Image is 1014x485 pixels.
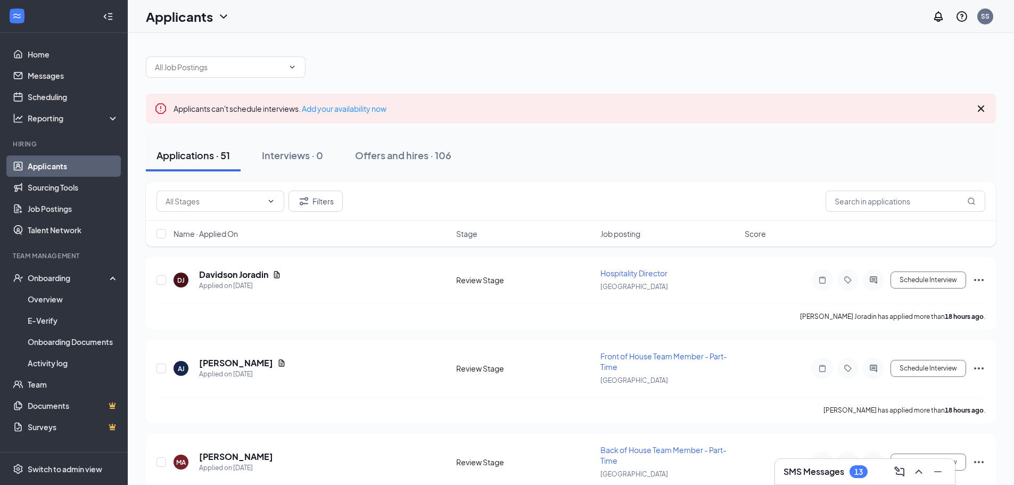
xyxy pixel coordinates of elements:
div: Applied on [DATE] [199,463,273,473]
svg: Settings [13,464,23,474]
svg: ActiveChat [867,458,880,466]
div: MA [176,458,186,467]
div: SS [981,12,990,21]
svg: Note [816,364,829,373]
a: Sourcing Tools [28,177,119,198]
button: Filter Filters [288,191,343,212]
svg: ActiveChat [867,364,880,373]
a: Activity log [28,352,119,374]
svg: Ellipses [972,362,985,375]
button: Schedule Interview [891,272,966,289]
svg: Cross [975,102,987,115]
div: Switch to admin view [28,464,102,474]
a: DocumentsCrown [28,395,119,416]
h3: SMS Messages [784,466,844,478]
span: [GEOGRAPHIC_DATA] [600,283,668,291]
button: ComposeMessage [891,463,908,480]
p: [PERSON_NAME] Joradin has applied more than . [800,312,985,321]
h5: [PERSON_NAME] [199,451,273,463]
svg: ChevronDown [217,10,230,23]
p: [PERSON_NAME] has applied more than . [823,406,985,415]
div: Offers and hires · 106 [355,149,451,162]
input: Search in applications [826,191,985,212]
svg: Document [277,359,286,367]
button: Minimize [929,463,946,480]
svg: WorkstreamLogo [12,11,22,21]
div: Interviews · 0 [262,149,323,162]
a: Onboarding Documents [28,331,119,352]
span: [GEOGRAPHIC_DATA] [600,470,668,478]
h1: Applicants [146,7,213,26]
button: ChevronUp [910,463,927,480]
div: Hiring [13,139,117,149]
svg: UserCheck [13,273,23,283]
a: Team [28,374,119,395]
div: 13 [854,467,863,476]
span: Job posting [600,228,640,239]
svg: ChevronDown [267,197,275,205]
b: 18 hours ago [945,406,984,414]
a: Scheduling [28,86,119,108]
a: Add your availability now [302,104,386,113]
span: Stage [456,228,477,239]
a: SurveysCrown [28,416,119,438]
svg: Filter [298,195,310,208]
div: Onboarding [28,273,110,283]
svg: Error [154,102,167,115]
button: Schedule Interview [891,360,966,377]
button: Schedule Interview [891,454,966,471]
svg: Tag [842,458,854,466]
svg: Minimize [931,465,944,478]
span: Name · Applied On [174,228,238,239]
svg: ComposeMessage [893,465,906,478]
h5: Davidson Joradin [199,269,268,281]
b: 18 hours ago [945,313,984,320]
a: Messages [28,65,119,86]
a: Applicants [28,155,119,177]
a: Talent Network [28,219,119,241]
input: All Job Postings [155,61,284,73]
div: Reporting [28,113,119,124]
svg: Notifications [932,10,945,23]
div: Review Stage [456,363,594,374]
svg: Document [273,270,281,279]
svg: QuestionInfo [955,10,968,23]
svg: Collapse [103,11,113,22]
a: Overview [28,289,119,310]
div: Team Management [13,251,117,260]
div: Review Stage [456,275,594,285]
svg: ActiveChat [867,276,880,284]
span: Hospitality Director [600,268,667,278]
a: Home [28,44,119,65]
div: Applications · 51 [156,149,230,162]
div: AJ [178,364,185,373]
svg: Ellipses [972,274,985,286]
div: DJ [177,276,185,285]
h5: [PERSON_NAME] [199,357,273,369]
svg: ChevronDown [288,63,296,71]
div: Applied on [DATE] [199,369,286,380]
span: Back of House Team Member - Part-Time [600,445,727,465]
span: Front of House Team Member - Part-Time [600,351,727,372]
span: [GEOGRAPHIC_DATA] [600,376,668,384]
svg: Note [816,458,829,466]
svg: Note [816,276,829,284]
div: Applied on [DATE] [199,281,281,291]
input: All Stages [166,195,262,207]
a: E-Verify [28,310,119,331]
svg: MagnifyingGlass [967,197,976,205]
svg: Analysis [13,113,23,124]
a: Job Postings [28,198,119,219]
div: Review Stage [456,457,594,467]
span: Score [745,228,766,239]
svg: Ellipses [972,456,985,468]
span: Applicants can't schedule interviews. [174,104,386,113]
svg: Tag [842,364,854,373]
svg: Tag [842,276,854,284]
svg: ChevronUp [912,465,925,478]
